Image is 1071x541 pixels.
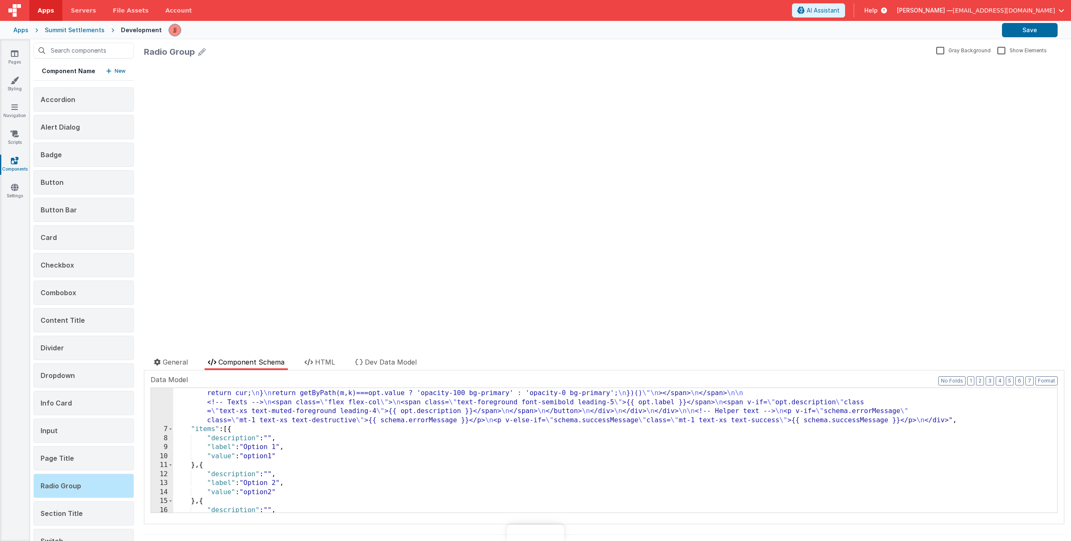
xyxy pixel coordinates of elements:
[41,151,62,159] span: Badge
[807,6,840,15] span: AI Assistant
[151,434,173,443] div: 8
[151,470,173,479] div: 12
[218,358,284,366] span: Component Schema
[106,67,126,75] button: New
[113,6,149,15] span: File Assets
[936,46,991,54] label: Gray Background
[151,375,188,385] span: Data Model
[151,497,173,506] div: 15
[41,261,74,269] span: Checkbox
[33,43,134,59] input: Search components
[115,67,126,75] p: New
[976,376,984,385] button: 2
[41,123,80,131] span: Alert Dialog
[315,358,335,366] span: HTML
[151,488,173,497] div: 14
[151,452,173,461] div: 10
[953,6,1055,15] span: [EMAIL_ADDRESS][DOMAIN_NAME]
[1015,376,1024,385] button: 6
[41,178,64,186] span: Button
[163,358,188,366] span: General
[986,376,994,385] button: 3
[42,67,95,75] h5: Component Name
[151,506,173,515] div: 16
[41,509,83,518] span: Section Title
[13,26,28,34] div: Apps
[71,6,96,15] span: Servers
[41,399,72,407] span: Info Card
[41,454,74,462] span: Page Title
[792,3,845,18] button: AI Assistant
[41,206,77,214] span: Button Bar
[144,46,195,58] div: Radio Group
[1025,376,1034,385] button: 7
[151,461,173,470] div: 11
[897,6,953,15] span: [PERSON_NAME] —
[41,482,81,490] span: Radio Group
[151,443,173,452] div: 9
[1002,23,1058,37] button: Save
[38,6,54,15] span: Apps
[169,24,181,36] img: 67cf703950b6d9cd5ee0aacca227d490
[1006,376,1014,385] button: 5
[41,95,75,104] span: Accordion
[1035,376,1058,385] button: Format
[365,358,417,366] span: Dev Data Model
[121,26,162,34] div: Development
[997,46,1047,54] label: Show Elements
[967,376,974,385] button: 1
[897,6,1064,15] button: [PERSON_NAME] — [EMAIL_ADDRESS][DOMAIN_NAME]
[41,426,58,435] span: Input
[996,376,1004,385] button: 4
[41,288,76,297] span: Combobox
[41,316,85,324] span: Content Title
[41,344,64,352] span: Divider
[151,479,173,488] div: 13
[938,376,966,385] button: No Folds
[45,26,105,34] div: Summit Settlements
[41,371,75,380] span: Dropdown
[41,233,57,242] span: Card
[151,425,173,434] div: 7
[864,6,878,15] span: Help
